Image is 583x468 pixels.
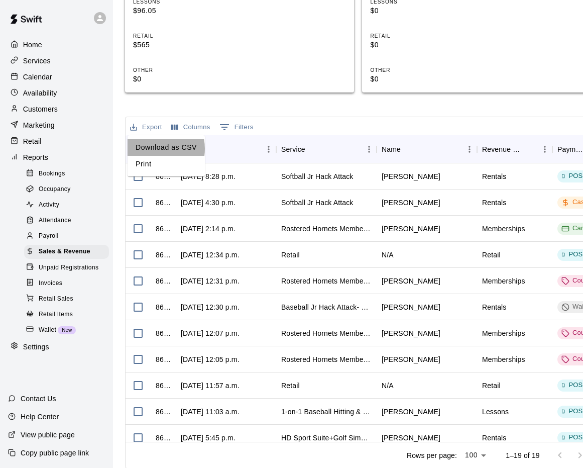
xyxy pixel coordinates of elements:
[24,260,113,275] a: Unpaid Registrations
[276,135,377,163] div: Service
[482,250,501,260] div: Retail
[156,198,171,208] div: 868298
[39,325,56,335] span: Wallet
[24,182,109,197] div: Occupancy
[133,40,234,50] p: $565
[24,245,109,259] div: Sales & Revenue
[482,302,507,312] div: Rentals
[24,291,113,307] a: Retail Sales
[8,37,105,52] a: Home
[176,135,276,163] div: Date
[407,450,457,460] p: Rows per page:
[370,6,471,16] p: $0
[156,328,171,338] div: 867874
[24,275,113,291] a: Invoices
[24,213,113,229] a: Attendance
[181,171,236,181] div: Oct 11, 2025, 8:28 p.m.
[382,250,394,260] div: N/A
[24,166,113,181] a: Bookings
[23,120,55,130] p: Marketing
[39,263,98,273] span: Unpaid Registrations
[482,328,525,338] div: Memberships
[156,224,171,234] div: 868087
[39,278,62,289] span: Invoices
[181,250,240,260] div: Oct 11, 2025, 12:34 p.m.
[462,142,477,157] button: Menu
[133,6,234,16] p: $96.05
[382,171,440,181] div: Jaeden Novak
[370,32,471,40] p: RETAIL
[8,134,105,149] div: Retail
[181,224,236,234] div: Oct 11, 2025, 2:14 p.m.
[482,433,507,443] div: Rentals
[21,394,56,404] p: Contact Us
[156,250,171,260] div: 867930
[23,56,51,66] p: Services
[39,294,73,304] span: Retail Sales
[23,40,42,50] p: Home
[281,381,300,391] div: Retail
[156,433,171,443] div: 866918
[24,198,109,212] div: Activity
[169,120,213,135] button: Select columns
[24,292,109,306] div: Retail Sales
[181,354,240,364] div: Oct 11, 2025, 12:05 p.m.
[39,231,58,241] span: Payroll
[401,142,415,156] button: Sort
[24,198,113,213] a: Activity
[382,302,440,312] div: Steve Sandusky
[181,407,240,417] div: Oct 11, 2025, 11:03 a.m.
[24,229,113,244] a: Payroll
[477,135,552,163] div: Revenue Category
[39,310,73,320] span: Retail Items
[382,224,440,234] div: Michael Mason
[181,302,240,312] div: Oct 11, 2025, 12:30 p.m.
[8,53,105,68] a: Services
[506,450,540,460] p: 1–19 of 19
[8,69,105,84] a: Calendar
[128,139,205,156] li: Download as CSV
[461,448,490,462] div: 100
[382,198,440,208] div: Rebecca grossman
[382,135,401,163] div: Name
[8,118,105,133] a: Marketing
[482,198,507,208] div: Rentals
[281,407,372,417] div: 1-on-1 Baseball Hitting & Pitching Clinic
[8,339,105,354] a: Settings
[39,169,65,179] span: Bookings
[382,328,440,338] div: Becky Dickson
[128,120,165,135] button: Export
[21,430,75,440] p: View public page
[370,40,471,50] p: $0
[8,102,105,117] a: Customers
[370,74,471,84] p: $0
[39,184,71,195] span: Occupancy
[370,66,471,74] p: OTHER
[362,142,377,157] button: Menu
[23,136,42,146] p: Retail
[281,135,305,163] div: Service
[24,322,113,338] a: WalletNew
[281,250,300,260] div: Retail
[482,224,525,234] div: Memberships
[377,135,477,163] div: Name
[156,276,171,286] div: 867920
[156,302,171,312] div: 867917
[24,276,109,291] div: Invoices
[156,381,171,391] div: 867839
[181,433,236,443] div: Oct 10, 2025, 5:45 p.m.
[281,328,372,338] div: Rostered Hornets Membership
[181,328,240,338] div: Oct 11, 2025, 12:07 p.m.
[281,224,372,234] div: Rostered Hornets Membership
[281,171,354,181] div: Softball Jr Hack Attack
[23,104,58,114] p: Customers
[8,150,105,165] div: Reports
[181,276,240,286] div: Oct 11, 2025, 12:31 p.m.
[128,156,205,172] li: Print
[382,407,440,417] div: Jo Pezim
[24,308,109,322] div: Retail Items
[281,302,372,312] div: Baseball Jr Hack Attack- Perfect for all skill levels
